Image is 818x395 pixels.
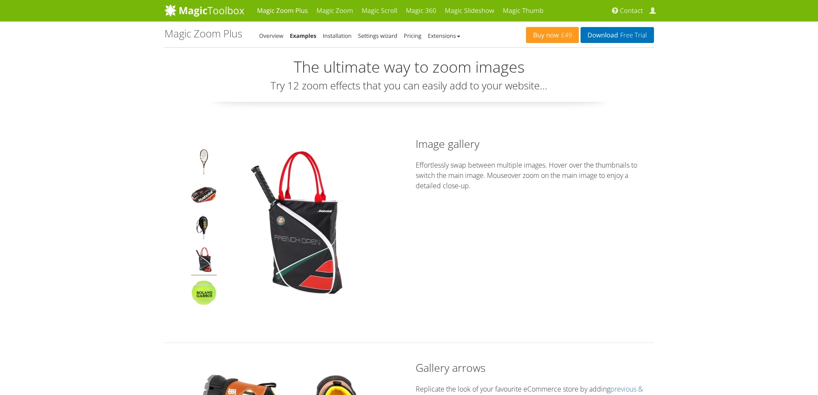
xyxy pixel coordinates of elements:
[164,28,242,39] h1: Magic Zoom Plus
[191,149,217,178] img: Magic Zoom Plus - Examples
[581,27,654,43] a: DownloadFree Trial
[191,280,217,308] img: Magic Zoom Plus - Examples
[223,149,374,300] img: Magic Zoom Plus - Examples
[416,160,654,191] p: Effortlessly swap between multiple images. Hover over the thumbnails to switch the main image. Mo...
[559,32,572,39] span: £49
[259,32,283,40] a: Overview
[191,247,217,276] img: Magic Zoom Plus - Examples
[428,32,460,40] a: Extensions
[620,6,643,15] span: Contact
[416,136,654,151] h2: Image gallery
[323,32,352,40] a: Installation
[164,4,244,17] img: MagicToolbox.com - Image tools for your website
[526,27,579,43] a: Buy now£49
[416,360,654,375] h2: Gallery arrows
[164,58,654,76] h2: The ultimate way to zoom images
[164,80,654,91] h3: Try 12 zoom effects that you can easily add to your website...
[290,32,316,40] a: Examples
[191,214,217,243] img: Magic Zoom Plus - Examples
[618,32,647,39] span: Free Trial
[191,182,217,210] img: Magic Zoom Plus - Examples
[358,32,398,40] a: Settings wizard
[404,32,421,40] a: Pricing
